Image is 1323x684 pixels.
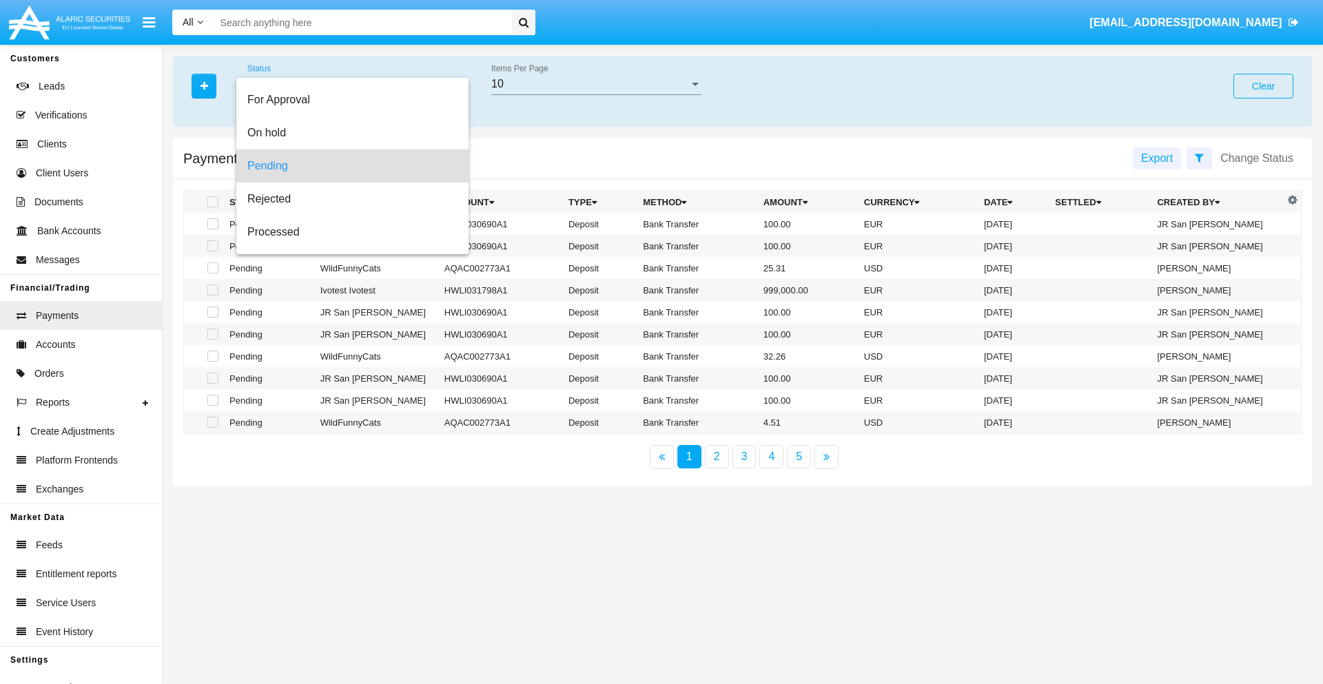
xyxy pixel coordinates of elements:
span: Pending [247,149,458,183]
span: Processed [247,216,458,249]
span: Rejected [247,183,458,216]
span: On hold [247,116,458,149]
span: Cancelled by User [247,249,458,282]
span: For Approval [247,83,458,116]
